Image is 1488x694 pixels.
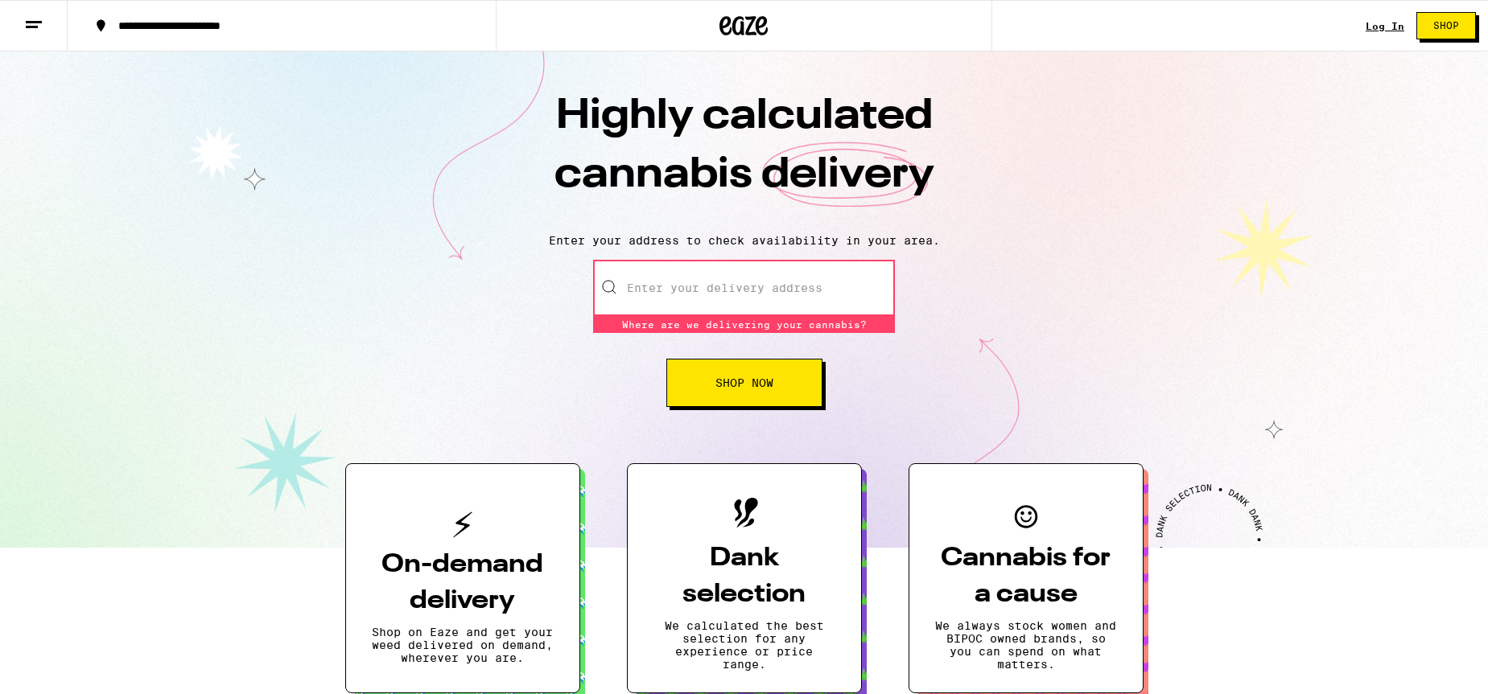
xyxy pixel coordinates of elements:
span: Shop [1433,21,1459,31]
button: Cannabis for a causeWe always stock women and BIPOC owned brands, so you can spend on what matters. [909,463,1144,693]
div: Where are we delivering your cannabis? [593,316,895,333]
h3: Cannabis for a cause [935,540,1117,613]
a: Log In [1366,21,1404,31]
p: We always stock women and BIPOC owned brands, so you can spend on what matters. [935,619,1117,671]
span: Shop Now [715,377,773,388]
button: On-demand deliveryShop on Eaze and get your weed delivered on demand, wherever you are. [345,463,580,693]
h1: Highly calculated cannabis delivery [463,88,1026,221]
button: Shop Now [666,359,822,407]
a: Shop [1404,12,1488,39]
input: Enter your delivery address [593,260,895,316]
button: Shop [1416,12,1476,39]
p: Enter your address to check availability in your area. [16,234,1472,247]
h3: Dank selection [653,540,835,613]
p: We calculated the best selection for any experience or price range. [653,619,835,671]
h3: On-demand delivery [372,547,554,619]
button: Dank selectionWe calculated the best selection for any experience or price range. [627,463,862,693]
p: Shop on Eaze and get your weed delivered on demand, wherever you are. [372,626,554,664]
